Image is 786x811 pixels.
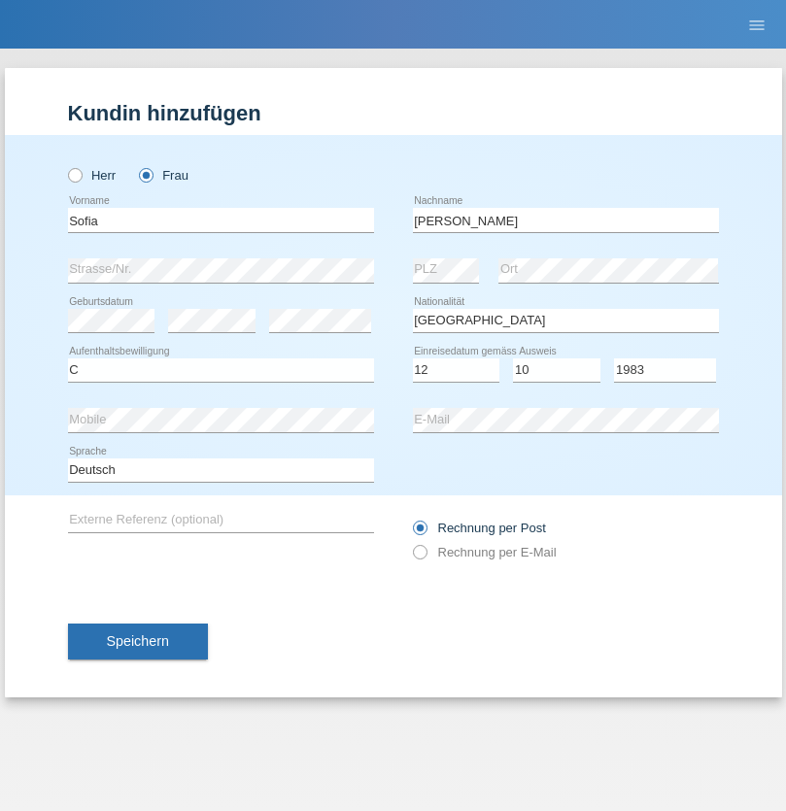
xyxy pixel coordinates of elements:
label: Frau [139,168,188,183]
input: Rechnung per Post [413,521,426,545]
input: Rechnung per E-Mail [413,545,426,569]
i: menu [747,16,767,35]
a: menu [737,18,776,30]
span: Speichern [107,633,169,649]
label: Rechnung per Post [413,521,546,535]
label: Herr [68,168,117,183]
h1: Kundin hinzufügen [68,101,719,125]
button: Speichern [68,624,208,660]
label: Rechnung per E-Mail [413,545,557,559]
input: Frau [139,168,152,181]
input: Herr [68,168,81,181]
